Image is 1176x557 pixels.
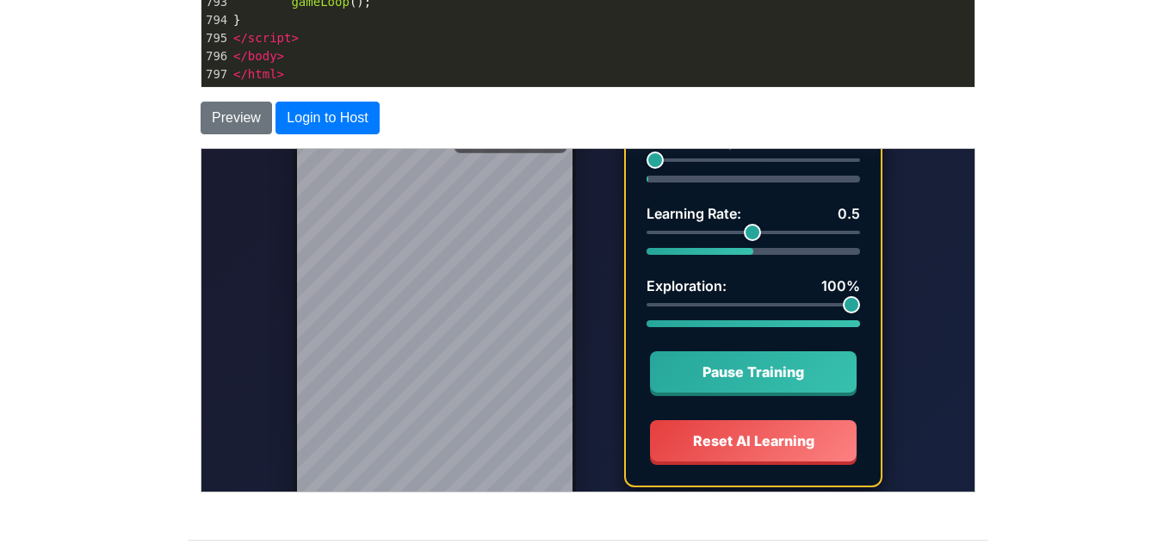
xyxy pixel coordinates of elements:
span: </ [233,67,248,81]
label: Exploration: [445,127,659,147]
label: Learning Rate: [445,54,659,75]
span: } [233,13,241,27]
div: 795 [201,29,230,47]
div: 794 [201,11,230,29]
div: 796 [201,47,230,65]
span: body [248,49,277,63]
span: > [277,67,284,81]
iframe: To enrich screen reader interactions, please activate Accessibility in Grammarly extension settings [201,148,975,492]
span: 100% [620,127,659,147]
span: script [248,31,292,45]
span: </ [233,31,248,45]
span: html [248,67,277,81]
span: > [277,49,284,63]
button: Reset AI Learning [449,271,655,313]
span: </ [233,49,248,63]
button: Preview [201,102,272,134]
button: Pause Training [449,202,655,244]
span: > [291,31,298,45]
span: 0.5 [636,54,659,75]
button: Login to Host [275,102,379,134]
div: 797 [201,65,230,84]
